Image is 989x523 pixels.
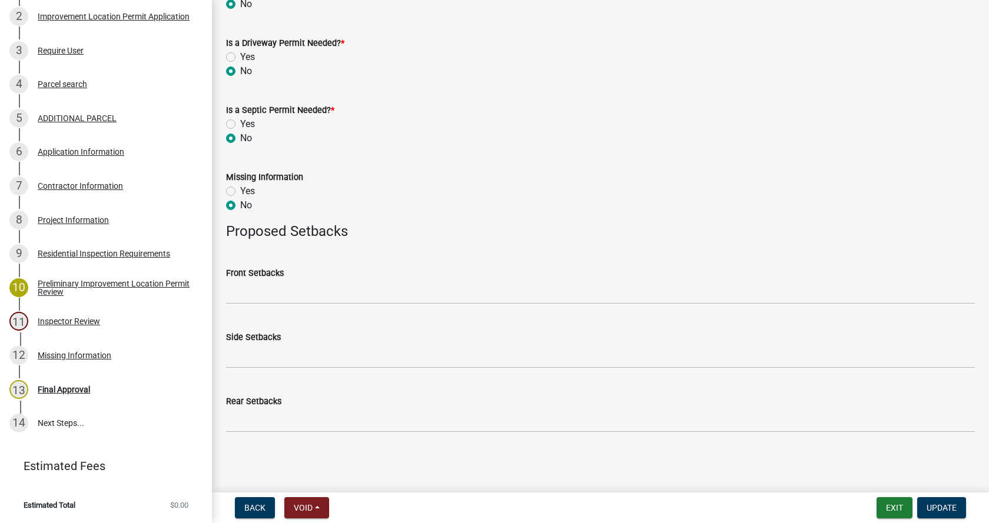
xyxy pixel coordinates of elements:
[877,497,912,518] button: Exit
[38,114,117,122] div: ADDITIONAL PARCEL
[9,244,28,263] div: 9
[38,148,124,156] div: Application Information
[226,223,975,240] h4: Proposed Setbacks
[38,46,84,55] div: Require User
[38,317,100,325] div: Inspector Review
[9,109,28,128] div: 5
[9,278,28,297] div: 10
[9,414,28,432] div: 14
[240,131,252,145] label: No
[235,497,275,518] button: Back
[9,454,193,478] a: Estimated Fees
[226,334,281,342] label: Side Setbacks
[240,50,255,64] label: Yes
[38,80,87,88] div: Parcel search
[9,211,28,229] div: 8
[927,503,957,512] span: Update
[9,346,28,365] div: 12
[240,117,255,131] label: Yes
[38,249,170,258] div: Residential Inspection Requirements
[24,501,75,509] span: Estimated Total
[240,198,252,212] label: No
[38,279,193,296] div: Preliminary Improvement Location Permit Review
[9,75,28,94] div: 4
[244,503,265,512] span: Back
[226,106,334,115] label: Is a Septic Permit Needed?
[226,174,303,182] label: Missing Information
[170,501,188,509] span: $0.00
[284,497,329,518] button: Void
[240,184,255,198] label: Yes
[240,64,252,78] label: No
[9,312,28,331] div: 11
[9,380,28,399] div: 13
[9,142,28,161] div: 6
[226,398,281,406] label: Rear Setbacks
[9,176,28,195] div: 7
[38,216,109,224] div: Project Information
[38,12,190,21] div: Improvement Location Permit Application
[38,351,111,359] div: Missing Information
[38,385,90,394] div: Final Approval
[226,39,344,48] label: Is a Driveway Permit Needed?
[9,41,28,60] div: 3
[917,497,966,518] button: Update
[38,182,123,190] div: Contractor Information
[9,7,28,26] div: 2
[294,503,313,512] span: Void
[226,269,284,278] label: Front Setbacks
